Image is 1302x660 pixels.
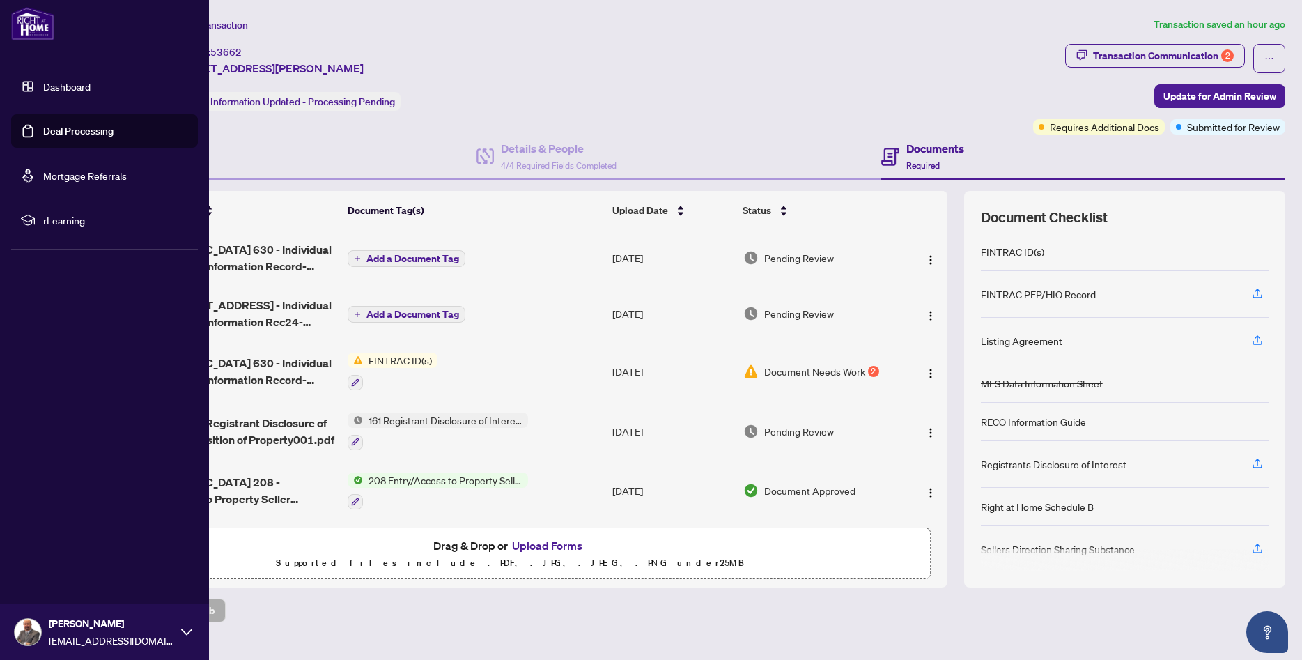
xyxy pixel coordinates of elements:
article: Transaction saved an hour ago [1154,17,1285,33]
span: Add a Document Tag [366,254,459,263]
span: Document Needs Work [764,364,865,379]
img: Document Status [743,483,759,498]
button: Logo [920,360,942,383]
span: Drag & Drop orUpload FormsSupported files include .PDF, .JPG, .JPEG, .PNG under25MB [90,528,930,580]
span: Information Updated - Processing Pending [210,95,395,108]
span: Required [906,160,940,171]
a: Deal Processing [43,125,114,137]
span: plus [354,311,361,318]
button: Status IconFINTRAC ID(s) [348,353,437,390]
img: Status Icon [348,473,363,488]
td: [DATE] [607,341,738,401]
div: Right at Home Schedule B [981,499,1094,514]
img: Document Status [743,424,759,439]
div: RECO Information Guide [981,414,1086,429]
div: Status: [173,92,401,111]
a: Mortgage Referrals [43,169,127,182]
span: Requires Additional Docs [1050,119,1159,135]
div: Listing Agreement [981,333,1062,348]
button: Status Icon208 Entry/Access to Property Seller Acknowledgement [348,473,528,510]
img: Status Icon [348,413,363,428]
button: Transaction Communication2 [1065,44,1245,68]
div: 2 [1221,49,1234,62]
span: Pending Review [764,306,834,321]
span: Status [743,203,771,218]
img: Document Status [743,364,759,379]
span: Ontario 161 - Registrant Disclosure of Interest Disposition of Property001.pdf [136,415,336,448]
td: [DATE] [607,461,738,521]
img: logo [11,7,54,40]
img: Logo [925,310,936,321]
th: Status [737,191,901,230]
button: Status Icon161 Registrant Disclosure of Interest - Disposition ofProperty [348,413,528,450]
div: FINTRAC PEP/HIO Record [981,286,1096,302]
div: Sellers Direction Sharing Substance [981,542,1135,557]
span: ellipsis [1264,54,1274,63]
button: Add a Document Tag [348,306,465,323]
span: Pending Review [764,250,834,266]
button: Logo [920,247,942,269]
span: 208 Entry/Access to Property Seller Acknowledgement [363,473,528,488]
div: MLS Data Information Sheet [981,376,1103,391]
div: FINTRAC ID(s) [981,244,1044,259]
img: Document Status [743,250,759,266]
button: Add a Document Tag [348,250,465,268]
button: Logo [920,420,942,443]
span: 53662 [210,46,242,59]
span: 4/4 Required Fields Completed [501,160,617,171]
div: 2 [868,366,879,377]
span: [PERSON_NAME] [49,616,174,631]
img: Logo [925,368,936,379]
span: Drag & Drop or [433,537,587,555]
span: Document Approved [764,483,855,498]
th: Document Tag(s) [342,191,607,230]
button: Update for Admin Review [1154,84,1285,108]
img: Logo [925,427,936,438]
span: rLearning [43,213,188,228]
span: 161 Registrant Disclosure of Interest - Disposition ofProperty [363,413,528,428]
th: (9) File Name [130,191,342,230]
td: [DATE] [607,286,738,341]
span: [EMAIL_ADDRESS][DOMAIN_NAME] [49,633,174,648]
span: Upload Date [612,203,668,218]
img: Document Status [743,306,759,321]
span: Document Checklist [981,208,1108,227]
h4: Documents [906,140,964,157]
span: sell of [STREET_ADDRESS] - Individual Identification Information Rec24-09.pdf [136,297,336,330]
button: Upload Forms [508,537,587,555]
span: Add a Document Tag [366,309,459,319]
button: Add a Document Tag [348,305,465,323]
span: [GEOGRAPHIC_DATA] 630 - Individual Identification Information Record-[PERSON_NAME] 24-09.pdf [136,241,336,275]
span: Update for Admin Review [1163,85,1276,107]
button: Add a Document Tag [348,250,465,267]
img: Status Icon [348,353,363,368]
span: View Transaction [173,19,248,31]
td: [DATE] [607,230,738,286]
span: [STREET_ADDRESS][PERSON_NAME] [173,60,364,77]
p: Supported files include .PDF, .JPG, .JPEG, .PNG under 25 MB [98,555,922,571]
div: Registrants Disclosure of Interest [981,456,1126,472]
span: FINTRAC ID(s) [363,353,437,368]
div: Transaction Communication [1093,45,1234,67]
img: Profile Icon [15,619,41,645]
button: Logo [920,479,942,502]
button: Open asap [1246,611,1288,653]
button: Logo [920,302,942,325]
h4: Details & People [501,140,617,157]
span: Submitted for Review [1187,119,1280,135]
span: [GEOGRAPHIC_DATA] 630 - Individual Identification Information Record-Samir001.pdf [136,355,336,388]
img: Logo [925,487,936,498]
span: plus [354,255,361,262]
img: Logo [925,254,936,266]
th: Upload Date [607,191,738,230]
span: [GEOGRAPHIC_DATA] 208 - EntryAccess to Property Seller Acknowledgement.pdf [136,474,336,507]
td: [DATE] [607,401,738,461]
a: Dashboard [43,80,91,93]
span: Pending Review [764,424,834,439]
